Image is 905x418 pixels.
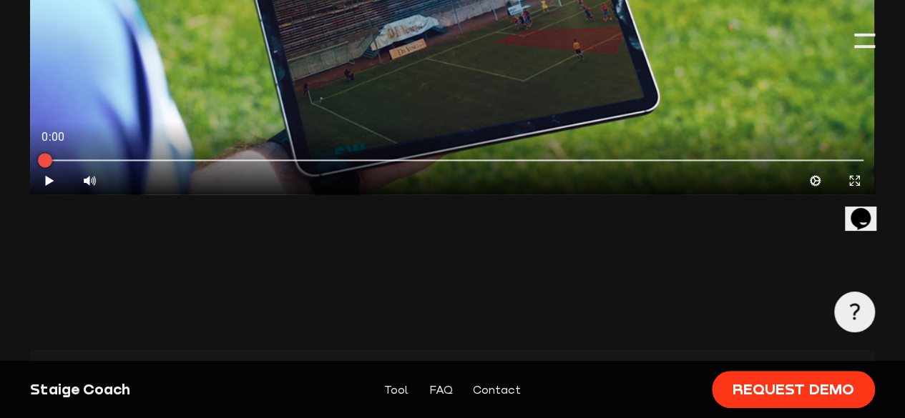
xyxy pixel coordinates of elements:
a: Contact [473,381,521,399]
div: Staige Coach [30,379,230,399]
div: 0:00 [30,121,452,153]
a: Request Demo [712,371,875,408]
a: FAQ [429,381,452,399]
iframe: chat widget [845,188,891,231]
a: Tool [384,381,409,399]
